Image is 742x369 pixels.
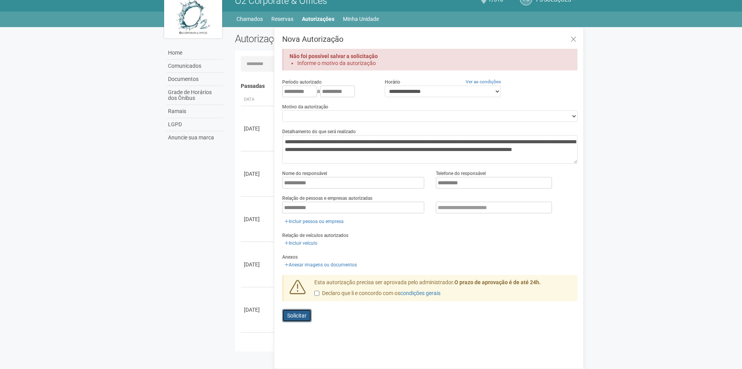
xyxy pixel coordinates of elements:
h2: Autorizações [235,33,401,45]
a: Documentos [166,73,223,86]
a: Incluir pessoa ou empresa [282,217,346,226]
h3: Nova Autorização [282,35,577,43]
label: Declaro que li e concordo com os [314,290,440,297]
a: Anuncie sua marca [166,131,223,144]
a: Ramais [166,105,223,118]
div: [DATE] [244,261,272,268]
label: Anexos [282,254,298,261]
a: Grade de Horários dos Ônibus [166,86,223,105]
a: Ver as condições [466,79,501,84]
label: Telefone do responsável [436,170,486,177]
a: Incluir veículo [282,239,320,247]
a: Home [166,46,223,60]
label: Relação de pessoas e empresas autorizadas [282,195,372,202]
label: Detalhamento do que será realizado [282,128,356,135]
a: Comunicados [166,60,223,73]
th: Data [241,93,276,106]
label: Relação de veículos autorizados [282,232,348,239]
a: LGPD [166,118,223,131]
a: Autorizações [302,14,334,24]
input: Declaro que li e concordo com oscondições gerais [314,291,319,296]
a: Chamados [236,14,263,24]
div: [DATE] [244,215,272,223]
a: Reservas [271,14,293,24]
div: [DATE] [244,170,272,178]
label: Nome do responsável [282,170,327,177]
label: Período autorizado [282,79,322,86]
span: Solicitar [287,312,307,319]
div: [DATE] [244,306,272,314]
strong: Não foi possível salvar a solicitação [290,53,378,59]
strong: O prazo de aprovação é de até 24h. [454,279,541,285]
div: Esta autorização precisa ser aprovada pelo administrador. [308,279,578,301]
h4: Passadas [241,83,572,89]
a: Anexar imagens ou documentos [282,261,359,269]
label: Motivo da autorização [282,103,328,110]
a: condições gerais [400,290,440,296]
li: Informe o motivo da autorização [297,60,564,67]
label: Horário [385,79,400,86]
button: Solicitar [282,309,312,322]
div: a [282,86,373,97]
div: [DATE] [244,125,272,132]
a: Minha Unidade [343,14,379,24]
